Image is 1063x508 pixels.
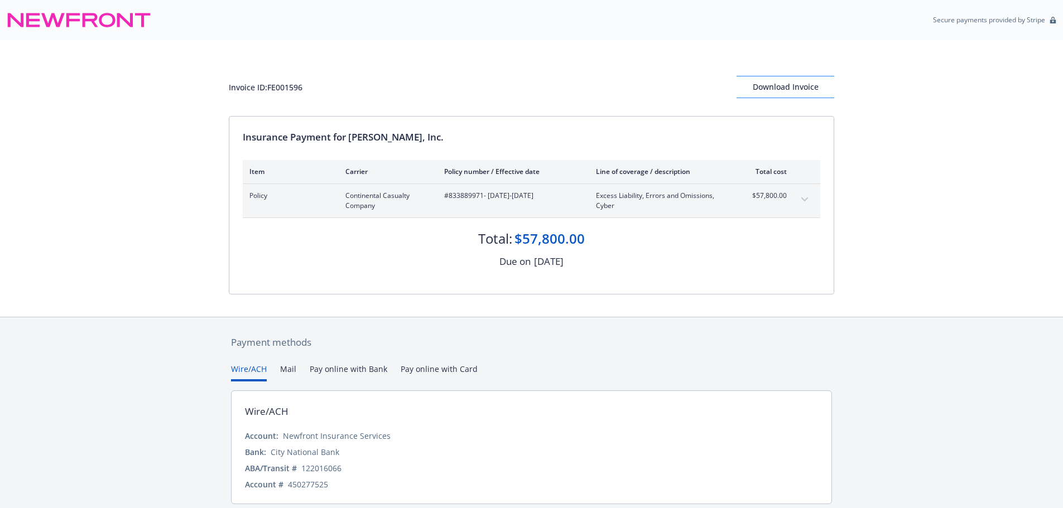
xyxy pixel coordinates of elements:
[345,191,426,211] span: Continental Casualty Company
[288,478,328,490] div: 450277525
[231,335,832,350] div: Payment methods
[444,167,578,176] div: Policy number / Effective date
[280,363,296,381] button: Mail
[249,167,328,176] div: Item
[310,363,387,381] button: Pay online with Bank
[933,15,1045,25] p: Secure payments provided by Stripe
[271,446,339,458] div: City National Bank
[596,191,727,211] span: Excess Liability, Errors and Omissions, Cyber
[249,191,328,201] span: Policy
[345,167,426,176] div: Carrier
[534,254,564,269] div: [DATE]
[796,191,814,209] button: expand content
[231,363,267,381] button: Wire/ACH
[745,191,787,201] span: $57,800.00
[243,130,820,144] div: Insurance Payment for [PERSON_NAME], Inc.
[229,81,302,93] div: Invoice ID: FE001596
[596,167,727,176] div: Line of coverage / description
[245,430,278,442] div: Account:
[283,430,391,442] div: Newfront Insurance Services
[444,191,578,201] span: #833889971 - [DATE]-[DATE]
[245,446,266,458] div: Bank:
[301,462,341,474] div: 122016066
[243,184,820,217] div: PolicyContinental Casualty Company#833889971- [DATE]-[DATE]Excess Liability, Errors and Omissions...
[245,478,283,490] div: Account #
[514,229,585,248] div: $57,800.00
[745,167,787,176] div: Total cost
[478,229,512,248] div: Total:
[245,404,288,419] div: Wire/ACH
[737,76,834,98] button: Download Invoice
[499,254,531,269] div: Due on
[401,363,478,381] button: Pay online with Card
[245,462,297,474] div: ABA/Transit #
